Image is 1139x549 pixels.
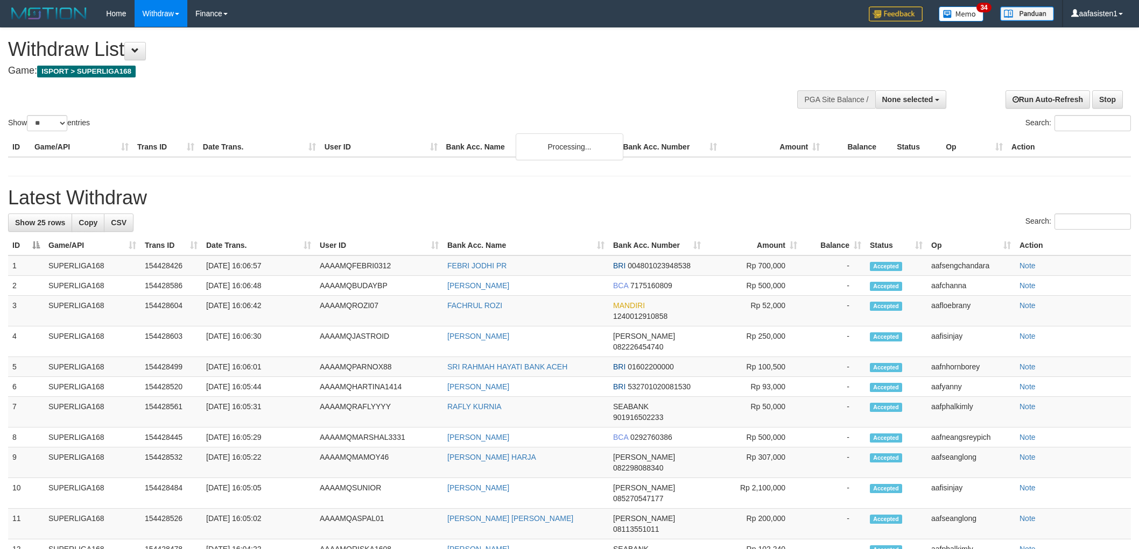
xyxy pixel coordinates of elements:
span: BRI [613,362,625,371]
td: Rp 500,000 [705,276,801,296]
td: 154428586 [140,276,202,296]
span: Copy 01602200000 to clipboard [628,362,674,371]
span: Accepted [870,453,902,462]
span: SEABANK [613,402,649,411]
td: aafchanna [927,276,1015,296]
td: SUPERLIGA168 [44,397,140,427]
button: None selected [875,90,947,109]
th: Op [941,137,1007,157]
th: Amount: activate to sort column ascending [705,236,801,255]
h1: Withdraw List [8,39,749,60]
td: Rp 500,000 [705,427,801,447]
td: - [801,478,866,509]
th: Balance [824,137,892,157]
a: Run Auto-Refresh [1006,90,1090,109]
span: Copy 08113551011 to clipboard [613,525,659,533]
td: 154428484 [140,478,202,509]
th: ID [8,137,30,157]
a: [PERSON_NAME] [447,281,509,290]
a: Stop [1092,90,1123,109]
a: [PERSON_NAME] [447,332,509,340]
img: MOTION_logo.png [8,5,90,22]
span: BRI [613,261,625,270]
td: 154428532 [140,447,202,478]
td: SUPERLIGA168 [44,296,140,326]
span: BCA [613,281,628,290]
label: Search: [1025,115,1131,131]
td: Rp 200,000 [705,509,801,539]
a: Note [1020,483,1036,492]
th: Date Trans.: activate to sort column ascending [202,236,315,255]
input: Search: [1054,115,1131,131]
span: Copy 1240012910858 to clipboard [613,312,667,320]
a: [PERSON_NAME] HARJA [447,453,536,461]
span: Copy 0292760386 to clipboard [630,433,672,441]
a: Note [1020,281,1036,290]
a: Note [1020,362,1036,371]
span: Show 25 rows [15,218,65,227]
td: AAAAMQROZI07 [315,296,443,326]
td: 1 [8,255,44,276]
img: Button%20Memo.svg [939,6,984,22]
td: - [801,447,866,478]
span: Copy 004801023948538 to clipboard [628,261,691,270]
th: Balance: activate to sort column ascending [801,236,866,255]
td: aafnhornborey [927,357,1015,377]
td: 154428499 [140,357,202,377]
div: Processing... [516,133,623,160]
td: [DATE] 16:05:22 [202,447,315,478]
th: Status [892,137,941,157]
td: aafyanny [927,377,1015,397]
td: [DATE] 16:06:42 [202,296,315,326]
a: Note [1020,301,1036,310]
th: Action [1015,236,1131,255]
td: [DATE] 16:06:01 [202,357,315,377]
td: 7 [8,397,44,427]
a: [PERSON_NAME] [PERSON_NAME] [447,514,573,523]
td: [DATE] 16:05:02 [202,509,315,539]
h1: Latest Withdraw [8,187,1131,209]
span: Accepted [870,262,902,271]
div: PGA Site Balance / [797,90,875,109]
td: SUPERLIGA168 [44,447,140,478]
td: SUPERLIGA168 [44,276,140,296]
td: SUPERLIGA168 [44,509,140,539]
span: Copy 901916502233 to clipboard [613,413,663,422]
a: Note [1020,453,1036,461]
td: 11 [8,509,44,539]
a: [PERSON_NAME] [447,433,509,441]
td: Rp 307,000 [705,447,801,478]
a: FACHRUL ROZI [447,301,502,310]
td: 154428520 [140,377,202,397]
td: AAAAMQBUDAYBP [315,276,443,296]
a: Show 25 rows [8,213,72,232]
th: ID: activate to sort column descending [8,236,44,255]
td: [DATE] 16:06:48 [202,276,315,296]
td: 154428445 [140,427,202,447]
span: BRI [613,382,625,391]
th: User ID: activate to sort column ascending [315,236,443,255]
td: - [801,397,866,427]
td: 154428603 [140,326,202,357]
td: Rp 52,000 [705,296,801,326]
span: Accepted [870,433,902,443]
td: Rp 700,000 [705,255,801,276]
a: FEBRI JODHI PR [447,261,507,270]
th: Bank Acc. Number: activate to sort column ascending [609,236,705,255]
a: Note [1020,332,1036,340]
span: Accepted [870,302,902,311]
th: Game/API [30,137,133,157]
th: Trans ID: activate to sort column ascending [140,236,202,255]
span: Accepted [870,484,902,493]
td: SUPERLIGA168 [44,255,140,276]
span: None selected [882,95,933,104]
span: Accepted [870,383,902,392]
th: Game/API: activate to sort column ascending [44,236,140,255]
th: Amount [721,137,824,157]
td: [DATE] 16:06:30 [202,326,315,357]
th: Status: activate to sort column ascending [866,236,927,255]
span: [PERSON_NAME] [613,514,675,523]
td: aafseanglong [927,447,1015,478]
td: 6 [8,377,44,397]
span: Accepted [870,403,902,412]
